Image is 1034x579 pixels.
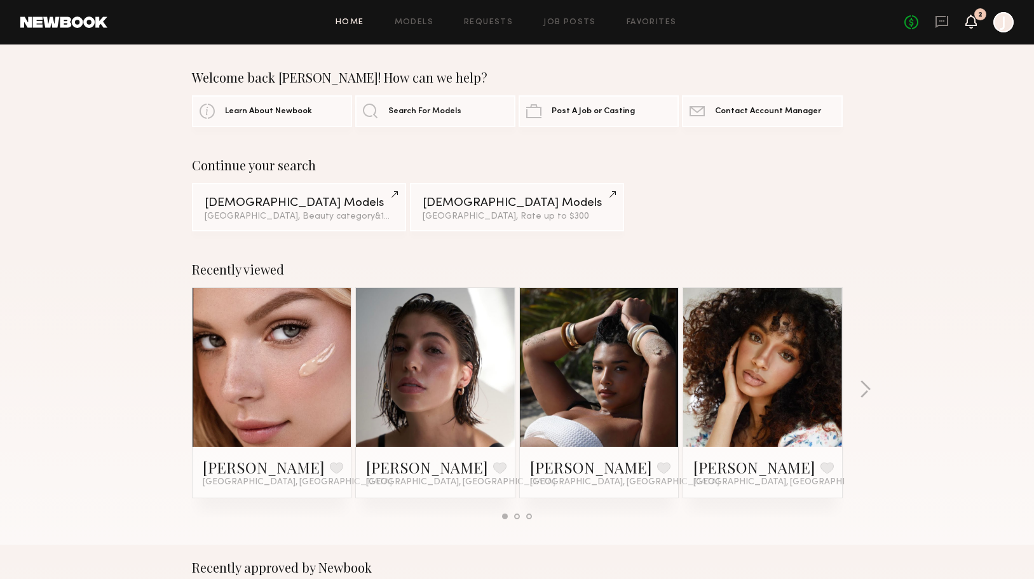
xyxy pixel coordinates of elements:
[543,18,596,27] a: Job Posts
[978,11,983,18] div: 2
[192,158,843,173] div: Continue your search
[192,560,843,575] div: Recently approved by Newbook
[715,107,821,116] span: Contact Account Manager
[192,262,843,277] div: Recently viewed
[993,12,1014,32] a: J
[395,18,433,27] a: Models
[627,18,677,27] a: Favorites
[336,18,364,27] a: Home
[203,477,392,487] span: [GEOGRAPHIC_DATA], [GEOGRAPHIC_DATA]
[410,183,624,231] a: [DEMOGRAPHIC_DATA] Models[GEOGRAPHIC_DATA], Rate up to $300
[388,107,461,116] span: Search For Models
[366,457,488,477] a: [PERSON_NAME]
[203,457,325,477] a: [PERSON_NAME]
[423,197,611,209] div: [DEMOGRAPHIC_DATA] Models
[205,212,393,221] div: [GEOGRAPHIC_DATA], Beauty category
[464,18,513,27] a: Requests
[225,107,312,116] span: Learn About Newbook
[423,212,611,221] div: [GEOGRAPHIC_DATA], Rate up to $300
[192,70,843,85] div: Welcome back [PERSON_NAME]! How can we help?
[552,107,635,116] span: Post A Job or Casting
[682,95,842,127] a: Contact Account Manager
[375,212,430,221] span: & 1 other filter
[693,477,883,487] span: [GEOGRAPHIC_DATA], [GEOGRAPHIC_DATA]
[355,95,515,127] a: Search For Models
[192,183,406,231] a: [DEMOGRAPHIC_DATA] Models[GEOGRAPHIC_DATA], Beauty category&1other filter
[519,95,679,127] a: Post A Job or Casting
[192,95,352,127] a: Learn About Newbook
[530,477,719,487] span: [GEOGRAPHIC_DATA], [GEOGRAPHIC_DATA]
[693,457,815,477] a: [PERSON_NAME]
[205,197,393,209] div: [DEMOGRAPHIC_DATA] Models
[530,457,652,477] a: [PERSON_NAME]
[366,477,555,487] span: [GEOGRAPHIC_DATA], [GEOGRAPHIC_DATA]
